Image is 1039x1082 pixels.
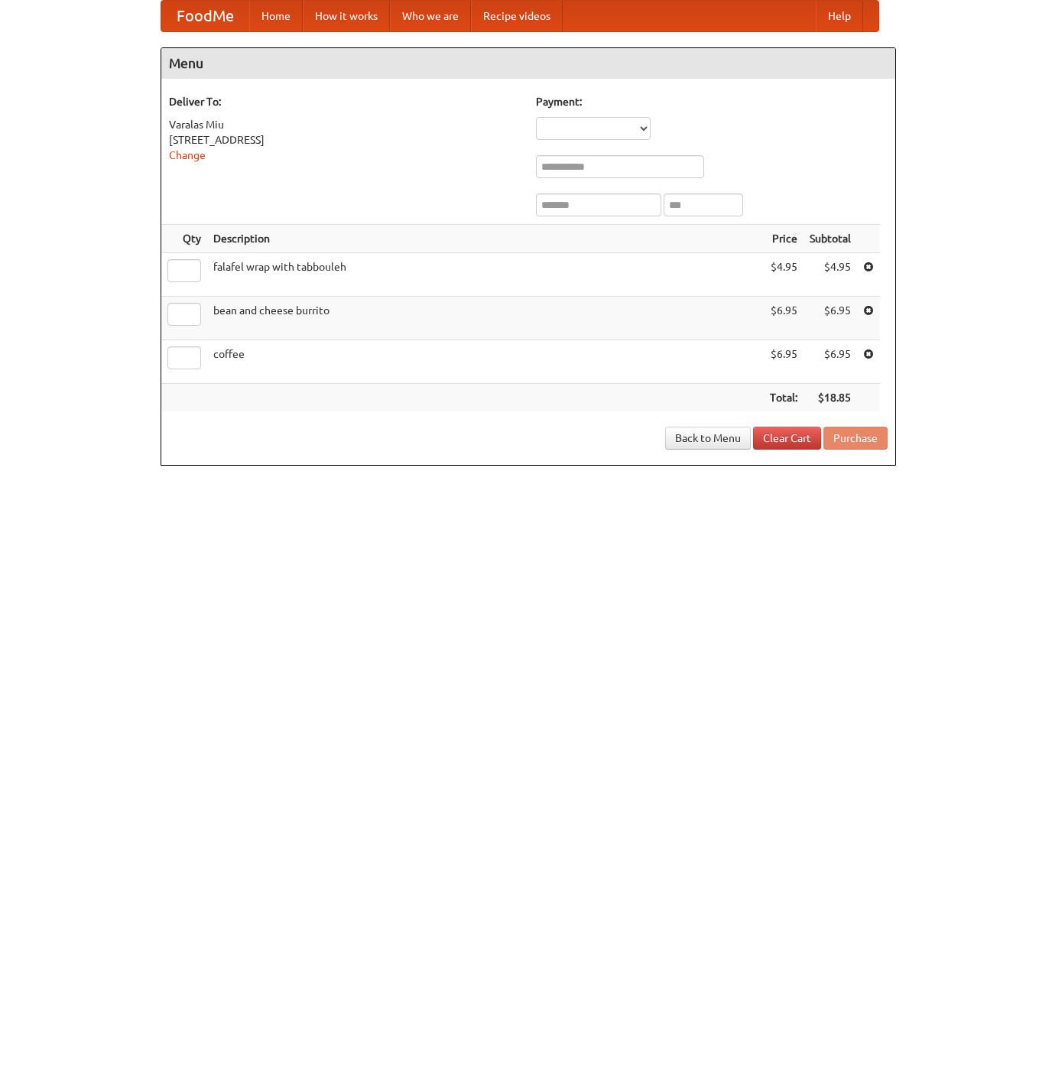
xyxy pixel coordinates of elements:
td: $6.95 [764,297,804,340]
th: Qty [161,225,207,253]
th: Subtotal [804,225,857,253]
th: Description [207,225,764,253]
td: $4.95 [804,253,857,297]
th: Total: [764,384,804,412]
td: coffee [207,340,764,384]
h4: Menu [161,48,895,79]
a: How it works [303,1,390,31]
a: Back to Menu [665,427,751,450]
td: bean and cheese burrito [207,297,764,340]
h5: Payment: [536,94,888,109]
td: $4.95 [764,253,804,297]
td: $6.95 [764,340,804,384]
td: $6.95 [804,340,857,384]
th: $18.85 [804,384,857,412]
a: Home [249,1,303,31]
td: $6.95 [804,297,857,340]
a: Recipe videos [471,1,563,31]
div: Varalas Miu [169,117,521,132]
a: Who we are [390,1,471,31]
button: Purchase [823,427,888,450]
a: FoodMe [161,1,249,31]
th: Price [764,225,804,253]
td: falafel wrap with tabbouleh [207,253,764,297]
a: Change [169,149,206,161]
a: Clear Cart [753,427,821,450]
a: Help [816,1,863,31]
div: [STREET_ADDRESS] [169,132,521,148]
h5: Deliver To: [169,94,521,109]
